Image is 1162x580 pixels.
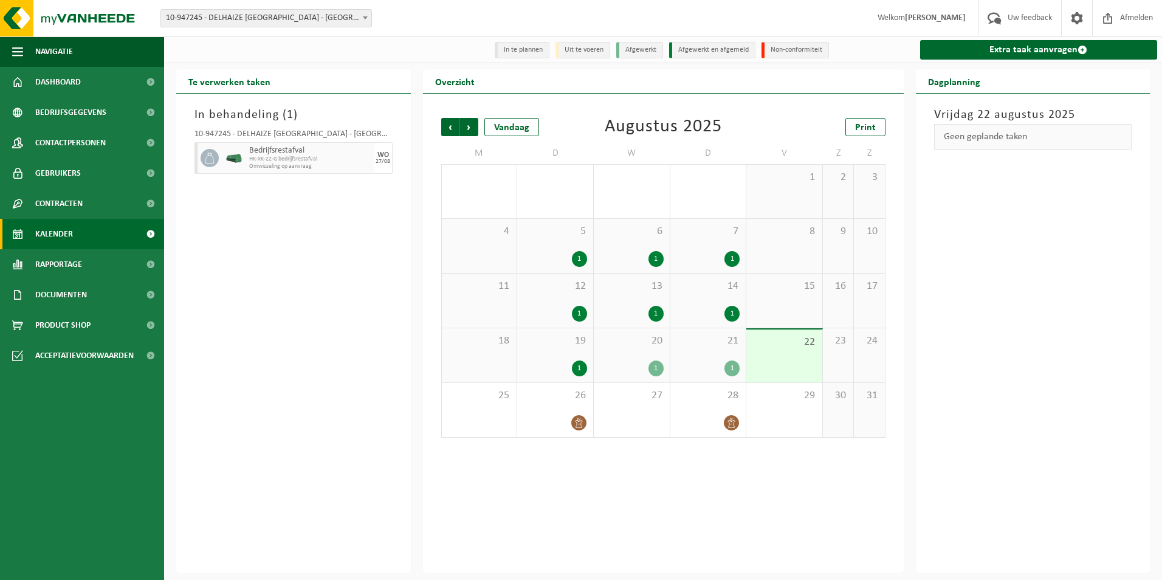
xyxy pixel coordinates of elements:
[605,118,722,136] div: Augustus 2025
[934,106,1132,124] h3: Vrijdag 22 augustus 2025
[905,13,966,22] strong: [PERSON_NAME]
[35,97,106,128] span: Bedrijfsgegevens
[829,334,847,348] span: 23
[376,159,390,165] div: 27/08
[724,361,740,376] div: 1
[854,142,885,164] td: Z
[746,142,823,164] td: V
[724,251,740,267] div: 1
[176,69,283,93] h2: Te verwerken taken
[752,225,816,238] span: 8
[35,188,83,219] span: Contracten
[194,106,393,124] h3: In behandeling ( )
[249,163,371,170] span: Omwisseling op aanvraag
[916,69,992,93] h2: Dagplanning
[448,280,511,293] span: 11
[448,389,511,402] span: 25
[752,280,816,293] span: 15
[35,280,87,310] span: Documenten
[484,118,539,136] div: Vandaag
[594,142,670,164] td: W
[287,109,294,121] span: 1
[676,280,740,293] span: 14
[249,156,371,163] span: HK-XK-22-G bedrijfsrestafval
[161,10,371,27] span: 10-947245 - DELHAIZE SINT-MICHIELS - SINT-MICHIELS
[752,171,816,184] span: 1
[669,42,755,58] li: Afgewerkt en afgemeld
[829,389,847,402] span: 30
[35,67,81,97] span: Dashboard
[572,251,587,267] div: 1
[829,171,847,184] span: 2
[448,225,511,238] span: 4
[676,225,740,238] span: 7
[648,306,664,322] div: 1
[860,280,878,293] span: 17
[160,9,372,27] span: 10-947245 - DELHAIZE SINT-MICHIELS - SINT-MICHIELS
[441,118,459,136] span: Vorige
[35,128,106,158] span: Contactpersonen
[761,42,829,58] li: Non-conformiteit
[35,219,73,249] span: Kalender
[523,280,587,293] span: 12
[648,361,664,376] div: 1
[934,124,1132,150] div: Geen geplande taken
[448,334,511,348] span: 18
[460,118,478,136] span: Volgende
[35,249,82,280] span: Rapportage
[441,142,518,164] td: M
[225,154,243,163] img: HK-XK-22-GN-00
[845,118,885,136] a: Print
[523,389,587,402] span: 26
[495,42,549,58] li: In te plannen
[35,310,91,340] span: Product Shop
[423,69,487,93] h2: Overzicht
[249,146,371,156] span: Bedrijfsrestafval
[600,225,664,238] span: 6
[829,225,847,238] span: 9
[860,171,878,184] span: 3
[600,280,664,293] span: 13
[823,142,854,164] td: Z
[724,306,740,322] div: 1
[600,334,664,348] span: 20
[920,40,1158,60] a: Extra taak aanvragen
[752,389,816,402] span: 29
[35,158,81,188] span: Gebruikers
[523,225,587,238] span: 5
[855,123,876,133] span: Print
[752,336,816,349] span: 22
[670,142,747,164] td: D
[555,42,610,58] li: Uit te voeren
[676,334,740,348] span: 21
[377,151,389,159] div: WO
[572,361,587,376] div: 1
[194,130,393,142] div: 10-947245 - DELHAIZE [GEOGRAPHIC_DATA] - [GEOGRAPHIC_DATA]
[35,36,73,67] span: Navigatie
[860,225,878,238] span: 10
[860,389,878,402] span: 31
[572,306,587,322] div: 1
[676,389,740,402] span: 28
[600,389,664,402] span: 27
[523,334,587,348] span: 19
[860,334,878,348] span: 24
[648,251,664,267] div: 1
[829,280,847,293] span: 16
[616,42,663,58] li: Afgewerkt
[517,142,594,164] td: D
[35,340,134,371] span: Acceptatievoorwaarden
